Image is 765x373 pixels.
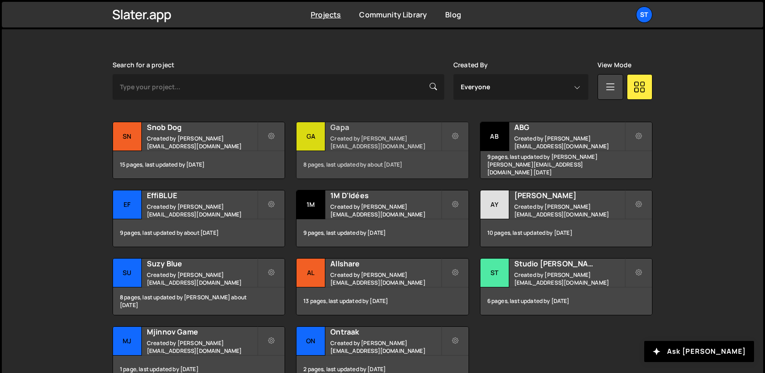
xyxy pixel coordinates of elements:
[296,219,468,247] div: 9 pages, last updated by [DATE]
[480,259,509,287] div: St
[147,190,257,200] h2: EffiBLUE
[480,258,652,315] a: St Studio [PERSON_NAME] Created by [PERSON_NAME][EMAIL_ADDRESS][DOMAIN_NAME] 6 pages, last update...
[480,219,652,247] div: 10 pages, last updated by [DATE]
[330,190,441,200] h2: 1M D'Idées
[480,151,652,178] div: 9 pages, last updated by [PERSON_NAME] [PERSON_NAME][EMAIL_ADDRESS][DOMAIN_NAME] [DATE]
[113,74,444,100] input: Type your project...
[296,190,325,219] div: 1M
[296,122,469,179] a: Ga Gapa Created by [PERSON_NAME][EMAIL_ADDRESS][DOMAIN_NAME] 8 pages, last updated by about [DATE]
[113,122,285,179] a: Sn Snob Dog Created by [PERSON_NAME][EMAIL_ADDRESS][DOMAIN_NAME] 15 pages, last updated by [DATE]
[480,122,509,151] div: AB
[330,327,441,337] h2: Ontraak
[598,61,631,69] label: View Mode
[147,135,257,150] small: Created by [PERSON_NAME][EMAIL_ADDRESS][DOMAIN_NAME]
[330,271,441,287] small: Created by [PERSON_NAME][EMAIL_ADDRESS][DOMAIN_NAME]
[359,10,427,20] a: Community Library
[113,190,285,247] a: Ef EffiBLUE Created by [PERSON_NAME][EMAIL_ADDRESS][DOMAIN_NAME] 9 pages, last updated by about [...
[330,339,441,355] small: Created by [PERSON_NAME][EMAIL_ADDRESS][DOMAIN_NAME]
[147,203,257,218] small: Created by [PERSON_NAME][EMAIL_ADDRESS][DOMAIN_NAME]
[296,259,325,287] div: Al
[330,203,441,218] small: Created by [PERSON_NAME][EMAIL_ADDRESS][DOMAIN_NAME]
[296,190,469,247] a: 1M 1M D'Idées Created by [PERSON_NAME][EMAIL_ADDRESS][DOMAIN_NAME] 9 pages, last updated by [DATE]
[636,6,652,23] a: St
[480,190,652,247] a: Ay [PERSON_NAME] Created by [PERSON_NAME][EMAIL_ADDRESS][DOMAIN_NAME] 10 pages, last updated by [...
[113,287,285,315] div: 8 pages, last updated by [PERSON_NAME] about [DATE]
[480,287,652,315] div: 6 pages, last updated by [DATE]
[113,327,142,356] div: Mj
[644,341,754,362] button: Ask [PERSON_NAME]
[113,219,285,247] div: 9 pages, last updated by about [DATE]
[453,61,488,69] label: Created By
[330,122,441,132] h2: Gapa
[147,327,257,337] h2: Mjinnov Game
[296,151,468,178] div: 8 pages, last updated by about [DATE]
[113,258,285,315] a: Su Suzy Blue Created by [PERSON_NAME][EMAIL_ADDRESS][DOMAIN_NAME] 8 pages, last updated by [PERSO...
[296,327,325,356] div: On
[113,151,285,178] div: 15 pages, last updated by [DATE]
[514,203,625,218] small: Created by [PERSON_NAME][EMAIL_ADDRESS][DOMAIN_NAME]
[147,122,257,132] h2: Snob Dog
[113,190,142,219] div: Ef
[480,190,509,219] div: Ay
[514,259,625,269] h2: Studio [PERSON_NAME]
[330,135,441,150] small: Created by [PERSON_NAME][EMAIL_ADDRESS][DOMAIN_NAME]
[147,259,257,269] h2: Suzy Blue
[514,122,625,132] h2: ABG
[480,122,652,179] a: AB ABG Created by [PERSON_NAME][EMAIL_ADDRESS][DOMAIN_NAME] 9 pages, last updated by [PERSON_NAME...
[330,259,441,269] h2: Allshare
[514,190,625,200] h2: [PERSON_NAME]
[147,339,257,355] small: Created by [PERSON_NAME][EMAIL_ADDRESS][DOMAIN_NAME]
[514,135,625,150] small: Created by [PERSON_NAME][EMAIL_ADDRESS][DOMAIN_NAME]
[296,258,469,315] a: Al Allshare Created by [PERSON_NAME][EMAIL_ADDRESS][DOMAIN_NAME] 13 pages, last updated by [DATE]
[296,122,325,151] div: Ga
[113,61,174,69] label: Search for a project
[514,271,625,287] small: Created by [PERSON_NAME][EMAIL_ADDRESS][DOMAIN_NAME]
[113,259,142,287] div: Su
[147,271,257,287] small: Created by [PERSON_NAME][EMAIL_ADDRESS][DOMAIN_NAME]
[296,287,468,315] div: 13 pages, last updated by [DATE]
[311,10,341,20] a: Projects
[445,10,461,20] a: Blog
[113,122,142,151] div: Sn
